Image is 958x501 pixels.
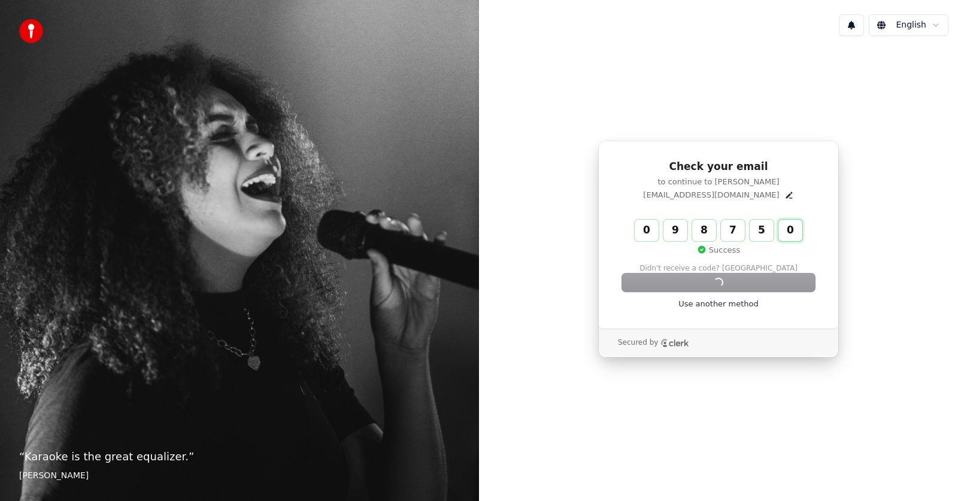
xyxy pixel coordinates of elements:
[622,160,815,174] h1: Check your email
[784,190,794,200] button: Edit
[635,220,826,241] input: Enter verification code
[622,177,815,187] p: to continue to [PERSON_NAME]
[678,299,759,309] a: Use another method
[643,190,779,201] p: [EMAIL_ADDRESS][DOMAIN_NAME]
[660,339,689,347] a: Clerk logo
[19,19,43,43] img: youka
[19,448,460,465] p: “ Karaoke is the great equalizer. ”
[618,338,658,348] p: Secured by
[19,470,460,482] footer: [PERSON_NAME]
[697,245,740,256] p: Success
